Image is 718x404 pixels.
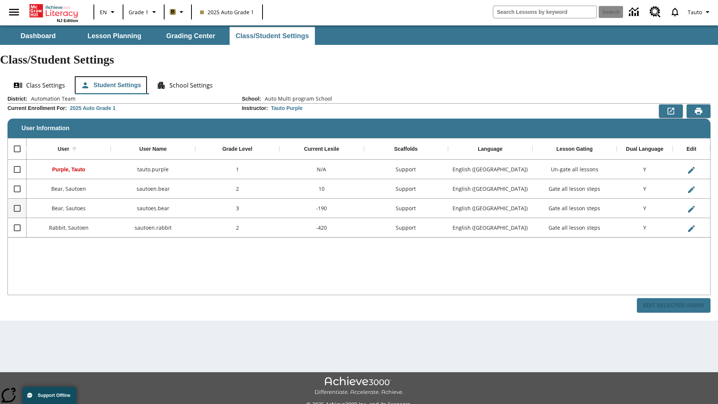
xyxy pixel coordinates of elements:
span: Purple, Tauto [52,166,85,172]
h2: District : [7,96,27,102]
span: Rabbit, Sautoen [49,224,89,231]
span: Grade 1 [129,8,148,16]
div: English (US) [448,179,532,199]
button: Grade: Grade 1, Select a grade [126,5,162,19]
button: Class Settings [7,76,71,94]
div: Grade Level [222,146,252,153]
div: Support [364,160,448,179]
div: N/A [279,160,363,179]
div: Gate all lesson steps [533,199,617,218]
div: English (US) [448,218,532,238]
div: Edit [687,146,696,153]
span: User Information [22,125,70,132]
div: Lesson Gating [556,146,593,153]
div: Language [478,146,503,153]
div: Dual Language [626,146,663,153]
h2: School : [242,96,261,102]
div: User [58,146,69,153]
div: Un-gate all lessons [533,160,617,179]
span: Bear, Sautoen [51,185,86,192]
button: Edit User [684,182,699,197]
div: tauto.purple [111,160,195,179]
div: 2 [195,218,279,238]
div: Current Lexile [304,146,339,153]
div: English (US) [448,199,532,218]
button: Profile/Settings [685,5,715,19]
span: NJ Edition [57,18,78,23]
div: Support [364,179,448,199]
button: Edit User [684,221,699,236]
div: English (US) [448,160,532,179]
div: sautoes.bear [111,199,195,218]
div: Support [364,218,448,238]
button: Grading Center [153,27,228,45]
a: Data Center [625,2,645,22]
div: Class/Student Settings [7,76,711,94]
div: User Name [139,146,167,153]
button: Student Settings [75,76,147,94]
span: EN [100,8,107,16]
span: Tauto [688,8,702,16]
a: Notifications [665,2,685,22]
h2: Current Enrollment For : [7,105,67,111]
span: Auto Multi program School [261,95,332,102]
button: Edit User [684,202,699,217]
div: Home [30,3,78,23]
span: B [171,7,175,16]
button: Lesson Planning [77,27,152,45]
button: Class/Student Settings [230,27,315,45]
button: Boost Class color is light brown. Change class color [167,5,189,19]
button: Edit User [684,163,699,178]
div: Tauto Purple [271,104,303,112]
button: Print Preview [687,104,711,118]
div: 2 [195,179,279,199]
img: Achieve3000 Differentiate Accelerate Achieve [314,377,404,396]
div: Y [617,218,673,238]
div: sautoen.rabbit [111,218,195,238]
span: 2025 Auto Grade 1 [200,8,254,16]
a: Resource Center, Will open in new tab [645,2,665,22]
input: search field [493,6,596,18]
span: Automation Team [27,95,76,102]
div: Gate all lesson steps [533,218,617,238]
button: Open side menu [3,1,25,23]
button: Language: EN, Select a language [96,5,120,19]
button: Export to CSV [659,104,683,118]
button: School Settings [151,76,219,94]
button: Support Offline [22,387,76,404]
div: Scaffolds [394,146,418,153]
div: 1 [195,160,279,179]
span: Support Offline [38,393,70,398]
div: Y [617,179,673,199]
h2: Instructor : [242,105,268,111]
div: -420 [279,218,363,238]
div: sautoen.bear [111,179,195,199]
span: Bear, Sautoes [52,205,86,212]
div: Y [617,160,673,179]
button: Dashboard [1,27,76,45]
div: 10 [279,179,363,199]
div: Support [364,199,448,218]
div: User Information [7,95,711,313]
div: Y [617,199,673,218]
div: 2025 Auto Grade 1 [70,104,116,112]
div: 3 [195,199,279,218]
div: Gate all lesson steps [533,179,617,199]
div: -190 [279,199,363,218]
a: Home [30,3,78,18]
